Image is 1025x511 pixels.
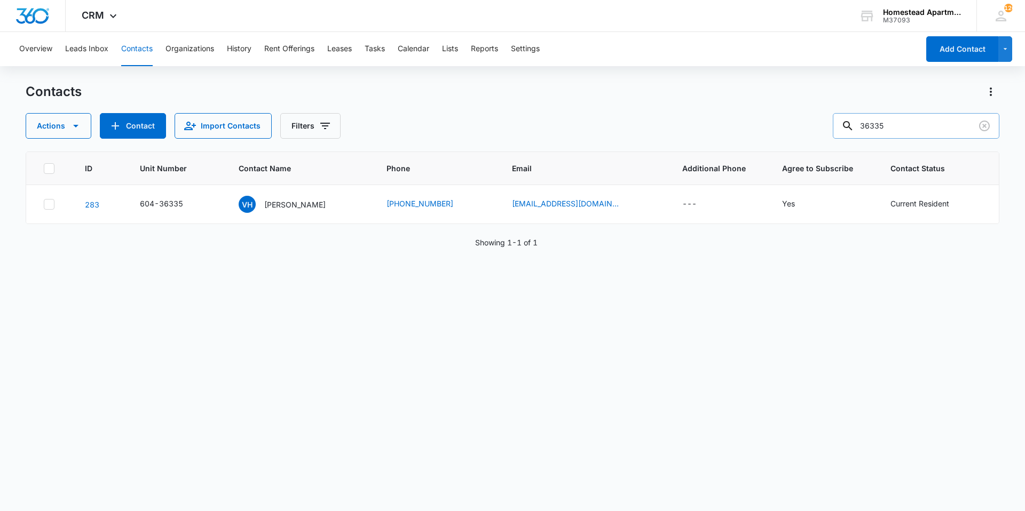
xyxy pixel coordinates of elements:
div: Unit Number - 604-36335 - Select to Edit Field [140,198,202,211]
button: Rent Offerings [264,32,314,66]
span: ID [85,163,98,174]
div: Email - ximena_jr_1423@yahoo.com - Select to Edit Field [512,198,638,211]
button: Settings [511,32,540,66]
div: Agree to Subscribe - Yes - Select to Edit Field [782,198,814,211]
span: Phone [387,163,471,174]
div: Current Resident [890,198,949,209]
button: Organizations [165,32,214,66]
button: History [227,32,251,66]
button: Add Contact [926,36,998,62]
button: Import Contacts [175,113,272,139]
button: Clear [976,117,993,134]
button: Tasks [365,32,385,66]
div: account id [883,17,961,24]
span: Additional Phone [682,163,756,174]
div: Contact Status - Current Resident - Select to Edit Field [890,198,968,211]
a: [PHONE_NUMBER] [387,198,453,209]
button: Overview [19,32,52,66]
a: [EMAIL_ADDRESS][DOMAIN_NAME] [512,198,619,209]
div: 604-36335 [140,198,183,209]
button: Calendar [398,32,429,66]
span: Contact Status [890,163,966,174]
span: Unit Number [140,163,213,174]
div: account name [883,8,961,17]
button: Reports [471,32,498,66]
span: 126 [1004,4,1013,12]
button: Filters [280,113,341,139]
button: Add Contact [100,113,166,139]
span: VH [239,196,256,213]
button: Actions [982,83,999,100]
div: --- [682,198,697,211]
div: notifications count [1004,4,1013,12]
span: Email [512,163,641,174]
div: Additional Phone - - Select to Edit Field [682,198,716,211]
button: Lists [442,32,458,66]
input: Search Contacts [833,113,999,139]
button: Leases [327,32,352,66]
h1: Contacts [26,84,82,100]
span: Agree to Subscribe [782,163,865,174]
span: Contact Name [239,163,345,174]
a: Navigate to contact details page for Victor Hernandez [85,200,99,209]
p: Showing 1-1 of 1 [475,237,538,248]
div: Phone - (720) 285-0741 - Select to Edit Field [387,198,472,211]
span: CRM [82,10,104,21]
button: Actions [26,113,91,139]
button: Leads Inbox [65,32,108,66]
div: Contact Name - Victor Hernandez - Select to Edit Field [239,196,345,213]
div: Yes [782,198,795,209]
button: Contacts [121,32,153,66]
p: [PERSON_NAME] [264,199,326,210]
